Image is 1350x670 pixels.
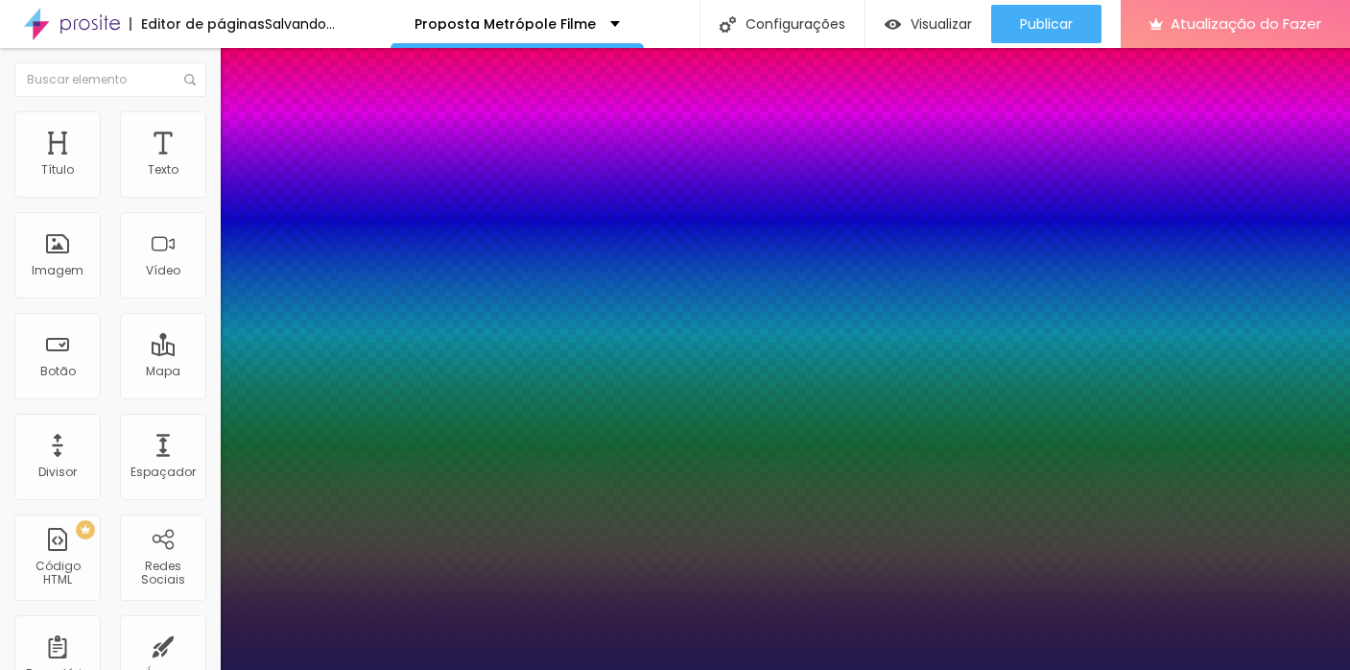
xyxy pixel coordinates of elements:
button: Visualizar [865,5,991,43]
font: Botão [40,363,76,379]
font: Vídeo [146,262,180,278]
font: Texto [148,161,178,178]
font: Imagem [32,262,83,278]
font: Redes Sociais [141,558,185,587]
img: Ícone [720,16,736,33]
font: Código HTML [36,558,81,587]
font: Atualização do Fazer [1171,13,1321,34]
img: view-1.svg [885,16,901,33]
input: Buscar elemento [14,62,206,97]
font: Configurações [746,14,845,34]
font: Visualizar [911,14,972,34]
button: Publicar [991,5,1101,43]
font: Proposta Metrópole Filme [414,14,596,34]
font: Divisor [38,464,77,480]
font: Mapa [146,363,180,379]
font: Espaçador [130,464,196,480]
font: Editor de páginas [141,14,265,34]
div: Salvando... [265,17,335,31]
font: Publicar [1020,14,1073,34]
font: Título [41,161,74,178]
img: Ícone [184,74,196,85]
